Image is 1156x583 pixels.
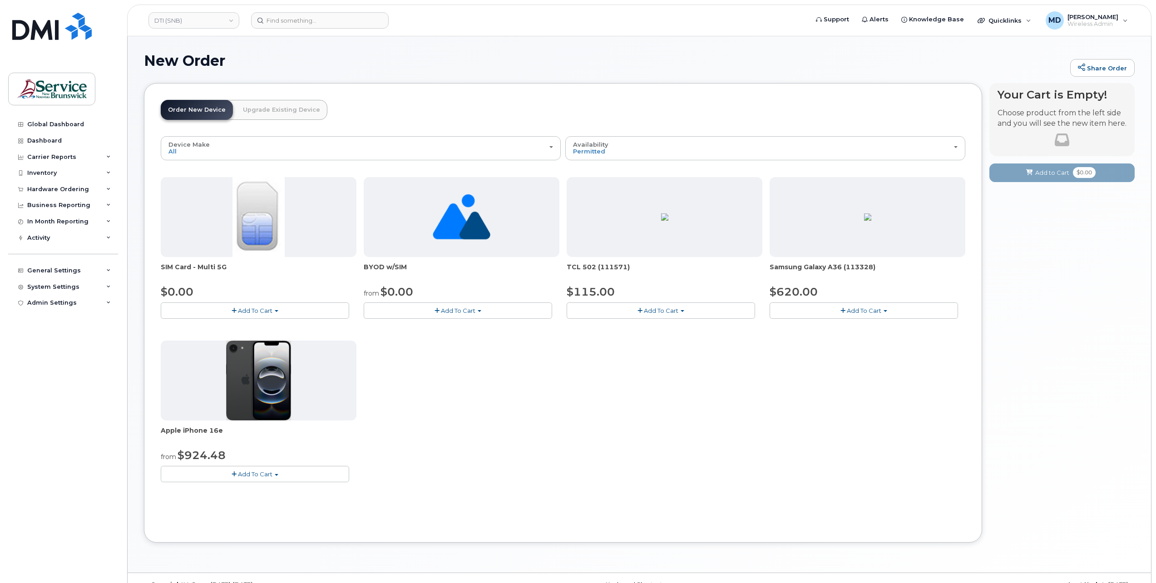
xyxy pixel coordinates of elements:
span: Add To Cart [644,307,678,314]
h1: New Order [144,53,1066,69]
span: Add To Cart [441,307,475,314]
span: Add To Cart [238,307,272,314]
button: Availability Permitted [565,136,965,160]
button: Device Make All [161,136,561,160]
small: from [161,453,176,461]
span: $0.00 [1073,167,1096,178]
div: Apple iPhone 16e [161,426,356,444]
a: Share Order [1070,59,1135,77]
span: Add to Cart [1035,168,1069,177]
span: Add To Cart [847,307,881,314]
button: Add To Cart [364,302,552,318]
button: Add To Cart [567,302,755,318]
button: Add To Cart [161,466,349,482]
div: Samsung Galaxy A36 (113328) [770,262,965,281]
div: BYOD w/SIM [364,262,559,281]
img: iphone16e.png [226,341,291,420]
span: Add To Cart [238,470,272,478]
span: $0.00 [161,285,193,298]
span: Availability [573,141,608,148]
span: $0.00 [380,285,413,298]
button: Add To Cart [770,302,958,318]
span: Permitted [573,148,605,155]
a: Order New Device [161,100,233,120]
h4: Your Cart is Empty! [998,89,1126,101]
span: $115.00 [567,285,615,298]
span: $620.00 [770,285,818,298]
span: $924.48 [178,449,226,462]
p: Choose product from the left side and you will see the new item here. [998,108,1126,129]
span: Device Make [168,141,210,148]
small: from [364,289,379,297]
img: no_image_found-2caef05468ed5679b831cfe6fc140e25e0c280774317ffc20a367ab7fd17291e.png [433,177,490,257]
img: E4E53BA5-3DF7-4680-8EB9-70555888CC38.png [661,213,668,221]
img: 00D627D4-43E9-49B7-A367-2C99342E128C.jpg [232,177,284,257]
div: TCL 502 (111571) [567,262,762,281]
a: Upgrade Existing Device [236,100,327,120]
span: All [168,148,177,155]
button: Add To Cart [161,302,349,318]
div: SIM Card - Multi 5G [161,262,356,281]
img: ED9FC9C2-4804-4D92-8A77-98887F1967E0.png [864,213,871,221]
button: Add to Cart $0.00 [989,163,1135,182]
